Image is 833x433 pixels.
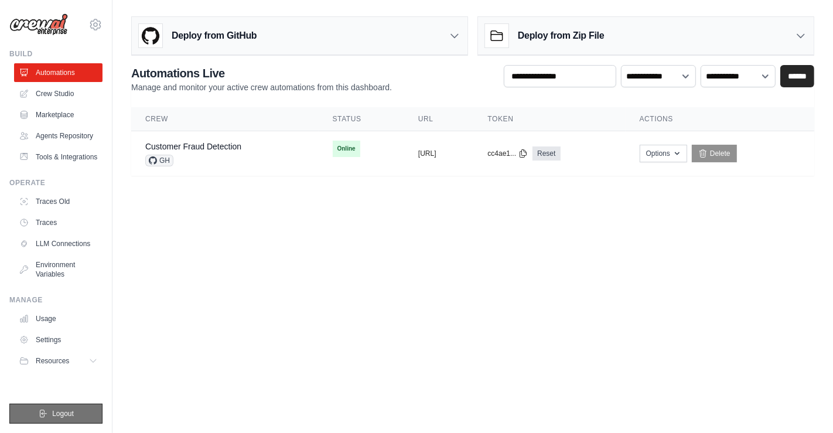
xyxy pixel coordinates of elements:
[139,24,162,47] img: GitHub Logo
[14,127,103,145] a: Agents Repository
[14,330,103,349] a: Settings
[487,149,528,158] button: cc4ae1...
[473,107,625,131] th: Token
[14,192,103,211] a: Traces Old
[14,352,103,370] button: Resources
[14,105,103,124] a: Marketplace
[333,141,360,157] span: Online
[36,356,69,366] span: Resources
[14,234,103,253] a: LLM Connections
[9,404,103,424] button: Logout
[9,295,103,305] div: Manage
[172,29,257,43] h3: Deploy from GitHub
[640,145,687,162] button: Options
[14,63,103,82] a: Automations
[404,107,474,131] th: URL
[774,377,833,433] iframe: Chat Widget
[626,107,814,131] th: Actions
[131,65,392,81] h2: Automations Live
[131,107,319,131] th: Crew
[9,13,68,36] img: Logo
[14,84,103,103] a: Crew Studio
[145,155,173,166] span: GH
[14,309,103,328] a: Usage
[131,81,392,93] p: Manage and monitor your active crew automations from this dashboard.
[145,142,241,151] a: Customer Fraud Detection
[692,145,737,162] a: Delete
[14,213,103,232] a: Traces
[52,409,74,418] span: Logout
[14,255,103,284] a: Environment Variables
[532,146,560,161] a: Reset
[518,29,604,43] h3: Deploy from Zip File
[9,178,103,187] div: Operate
[319,107,404,131] th: Status
[9,49,103,59] div: Build
[14,148,103,166] a: Tools & Integrations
